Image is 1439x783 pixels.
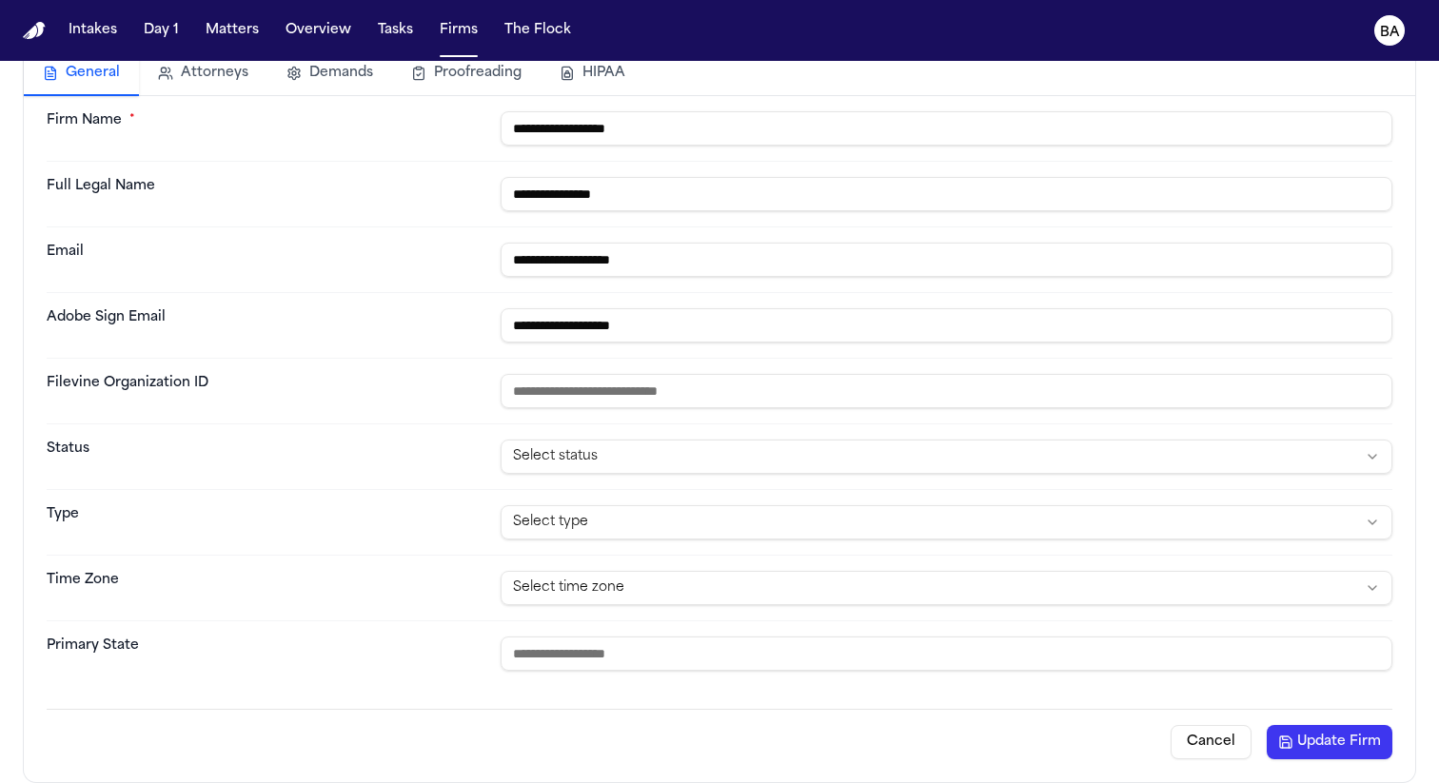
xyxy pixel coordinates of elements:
[47,505,485,539] dt: Type
[392,52,541,94] button: Proofreading
[23,22,46,40] a: Home
[47,440,485,474] dt: Status
[61,13,125,48] button: Intakes
[47,308,485,343] dt: Adobe Sign Email
[23,22,46,40] img: Finch Logo
[198,13,266,48] button: Matters
[278,13,359,48] button: Overview
[1171,725,1252,759] button: Cancel
[267,52,392,94] button: Demands
[1267,725,1392,759] button: Update Firm
[47,243,485,277] dt: Email
[47,636,485,671] dt: Primary State
[541,52,644,94] button: HIPAA
[139,52,267,94] button: Attorneys
[24,52,139,96] button: General
[136,13,187,48] button: Day 1
[370,13,421,48] button: Tasks
[47,374,485,408] dt: Filevine Organization ID
[432,13,485,48] button: Firms
[47,571,485,605] dt: Time Zone
[47,177,485,211] dt: Full Legal Name
[47,111,485,146] dt: Firm Name
[497,13,579,48] button: The Flock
